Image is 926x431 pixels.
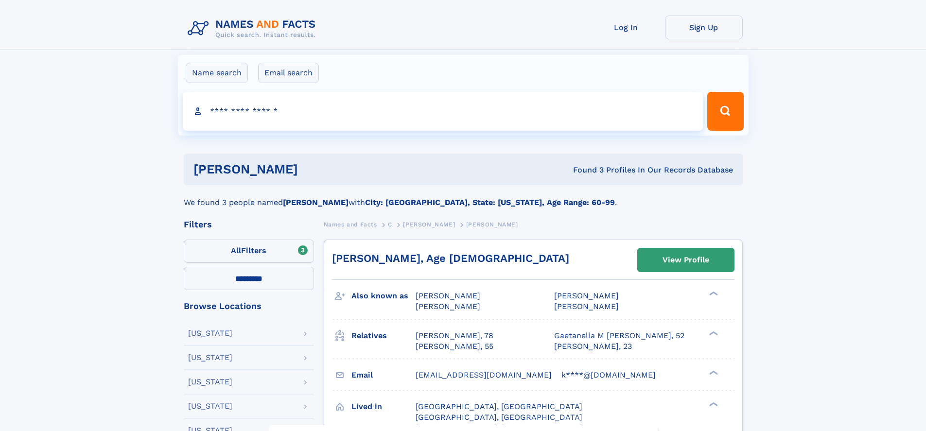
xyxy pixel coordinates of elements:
[388,221,392,228] span: C
[663,249,709,271] div: View Profile
[707,330,718,336] div: ❯
[707,369,718,376] div: ❯
[258,63,319,83] label: Email search
[707,291,718,297] div: ❯
[707,401,718,407] div: ❯
[184,240,314,263] label: Filters
[707,92,743,131] button: Search Button
[351,328,416,344] h3: Relatives
[554,341,632,352] a: [PERSON_NAME], 23
[351,367,416,383] h3: Email
[365,198,615,207] b: City: [GEOGRAPHIC_DATA], State: [US_STATE], Age Range: 60-99
[183,92,703,131] input: search input
[388,218,392,230] a: C
[193,163,436,175] h1: [PERSON_NAME]
[332,252,569,264] a: [PERSON_NAME], Age [DEMOGRAPHIC_DATA]
[231,246,241,255] span: All
[466,221,518,228] span: [PERSON_NAME]
[416,302,480,311] span: [PERSON_NAME]
[554,330,684,341] a: Gaetanella M [PERSON_NAME], 52
[638,248,734,272] a: View Profile
[416,330,493,341] a: [PERSON_NAME], 78
[554,291,619,300] span: [PERSON_NAME]
[188,354,232,362] div: [US_STATE]
[184,220,314,229] div: Filters
[416,413,582,422] span: [GEOGRAPHIC_DATA], [GEOGRAPHIC_DATA]
[184,16,324,42] img: Logo Names and Facts
[188,378,232,386] div: [US_STATE]
[283,198,349,207] b: [PERSON_NAME]
[351,288,416,304] h3: Also known as
[351,398,416,415] h3: Lived in
[403,218,455,230] a: [PERSON_NAME]
[436,165,733,175] div: Found 3 Profiles In Our Records Database
[184,302,314,310] div: Browse Locations
[188,402,232,410] div: [US_STATE]
[188,329,232,337] div: [US_STATE]
[416,402,582,411] span: [GEOGRAPHIC_DATA], [GEOGRAPHIC_DATA]
[324,218,377,230] a: Names and Facts
[554,302,619,311] span: [PERSON_NAME]
[665,16,743,39] a: Sign Up
[416,370,552,379] span: [EMAIL_ADDRESS][DOMAIN_NAME]
[416,341,493,352] a: [PERSON_NAME], 55
[587,16,665,39] a: Log In
[186,63,248,83] label: Name search
[403,221,455,228] span: [PERSON_NAME]
[416,291,480,300] span: [PERSON_NAME]
[184,185,743,208] div: We found 3 people named with .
